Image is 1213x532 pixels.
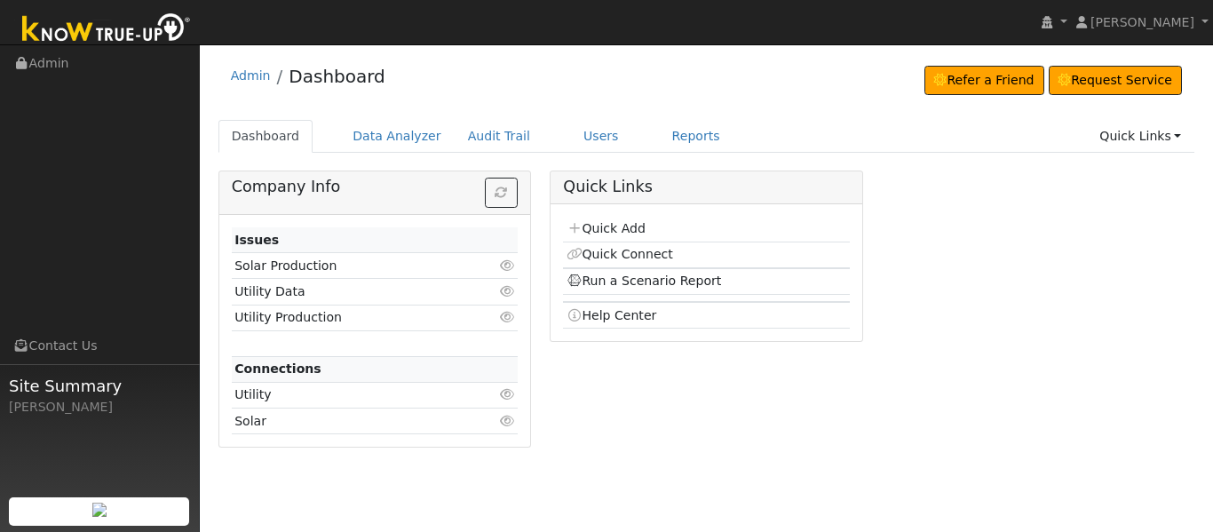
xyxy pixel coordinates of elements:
[13,10,200,50] img: Know True-Up
[455,120,543,153] a: Audit Trail
[231,68,271,83] a: Admin
[9,398,190,417] div: [PERSON_NAME]
[232,178,518,196] h5: Company Info
[570,120,632,153] a: Users
[1086,120,1194,153] a: Quick Links
[499,311,515,323] i: Click to view
[232,253,472,279] td: Solar Production
[567,247,673,261] a: Quick Connect
[1049,66,1183,96] a: Request Service
[92,503,107,517] img: retrieve
[659,120,733,153] a: Reports
[232,409,472,434] td: Solar
[567,221,646,235] a: Quick Add
[499,259,515,272] i: Click to view
[1090,15,1194,29] span: [PERSON_NAME]
[563,178,849,196] h5: Quick Links
[499,285,515,298] i: Click to view
[289,66,385,87] a: Dashboard
[499,388,515,401] i: Click to view
[499,415,515,427] i: Click to view
[232,305,472,330] td: Utility Production
[232,279,472,305] td: Utility Data
[567,308,657,322] a: Help Center
[9,374,190,398] span: Site Summary
[232,382,472,408] td: Utility
[339,120,455,153] a: Data Analyzer
[218,120,313,153] a: Dashboard
[924,66,1044,96] a: Refer a Friend
[234,233,279,247] strong: Issues
[234,361,321,376] strong: Connections
[567,274,722,288] a: Run a Scenario Report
